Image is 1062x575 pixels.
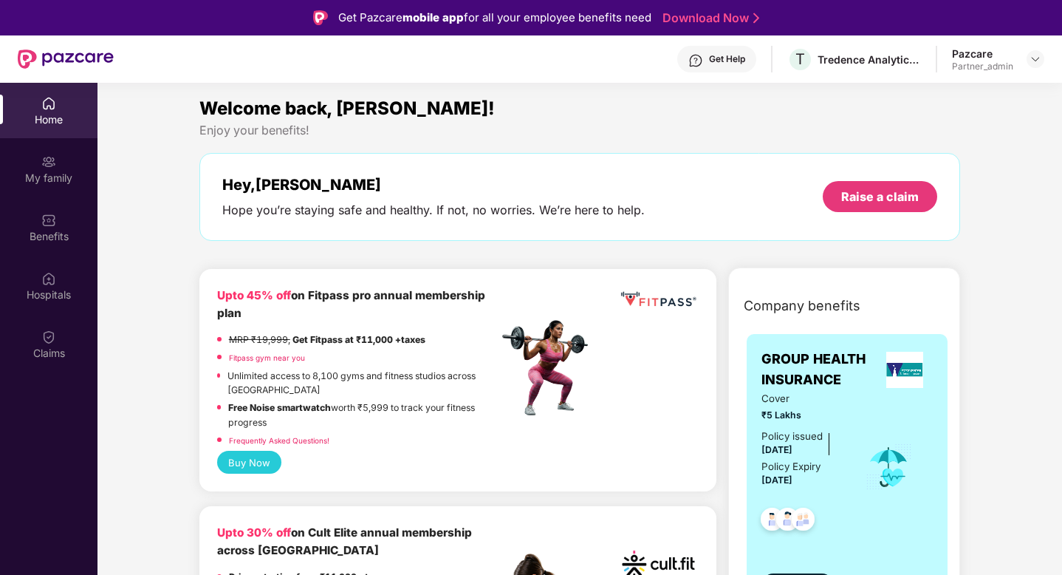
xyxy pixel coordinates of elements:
[709,53,745,65] div: Get Help
[818,52,921,67] div: Tredence Analytics Solutions Private Limited
[865,443,913,491] img: icon
[761,349,876,391] span: GROUP HEALTH INSURANCE
[199,123,961,138] div: Enjoy your benefits!
[41,154,56,169] img: svg+xml;base64,PHN2ZyB3aWR0aD0iMjAiIGhlaWdodD0iMjAiIHZpZXdCb3g9IjAgMCAyMCAyMCIgZmlsbD0ibm9uZSIgeG...
[761,444,792,455] span: [DATE]
[498,316,601,420] img: fpp.png
[761,408,845,422] span: ₹5 Lakhs
[761,429,823,444] div: Policy issued
[770,503,806,540] img: svg+xml;base64,PHN2ZyB4bWxucz0iaHR0cDovL3d3dy53My5vcmcvMjAwMC9zdmciIHdpZHRoPSI0OC45NDMiIGhlaWdodD...
[761,474,792,486] span: [DATE]
[41,330,56,344] img: svg+xml;base64,PHN2ZyBpZD0iQ2xhaW0iIHhtbG5zPSJodHRwOi8vd3d3LnczLm9yZy8yMDAwL3N2ZyIgd2lkdGg9IjIwIi...
[402,10,464,24] strong: mobile app
[222,203,645,218] div: Hope you’re staying safe and healthy. If not, no worries. We’re here to help.
[841,188,919,205] div: Raise a claim
[795,50,805,68] span: T
[761,391,845,406] span: Cover
[744,296,860,316] span: Company benefits
[886,352,923,388] img: insurerLogo
[761,459,821,474] div: Policy Expiry
[229,334,290,345] del: MRP ₹19,999,
[338,9,651,27] div: Get Pazcare for all your employee benefits need
[229,353,305,362] a: Fitpass gym near you
[217,288,485,320] b: on Fitpass pro annual membership plan
[753,10,759,26] img: Stroke
[217,525,291,540] b: Upto 30% off
[222,176,645,194] div: Hey, [PERSON_NAME]
[199,98,495,119] span: Welcome back, [PERSON_NAME]!
[313,10,328,25] img: Logo
[229,436,329,445] a: Frequently Asked Questions!
[217,451,281,474] button: Buy Now
[952,47,1013,61] div: Pazcare
[41,271,56,286] img: svg+xml;base64,PHN2ZyBpZD0iSG9zcGl0YWxzIiB4bWxucz0iaHR0cDovL3d3dy53My5vcmcvMjAwMC9zdmciIHdpZHRoPS...
[217,525,472,557] b: on Cult Elite annual membership across [GEOGRAPHIC_DATA]
[228,401,498,429] p: worth ₹5,999 to track your fitness progress
[18,50,114,69] img: New Pazcare Logo
[1030,53,1041,65] img: svg+xml;base64,PHN2ZyBpZD0iRHJvcGRvd24tMzJ4MzIiIHhtbG5zPSJodHRwOi8vd3d3LnczLm9yZy8yMDAwL3N2ZyIgd2...
[217,288,291,302] b: Upto 45% off
[785,503,821,540] img: svg+xml;base64,PHN2ZyB4bWxucz0iaHR0cDovL3d3dy53My5vcmcvMjAwMC9zdmciIHdpZHRoPSI0OC45NDMiIGhlaWdodD...
[662,10,755,26] a: Download Now
[688,53,703,68] img: svg+xml;base64,PHN2ZyBpZD0iSGVscC0zMngzMiIgeG1sbnM9Imh0dHA6Ly93d3cudzMub3JnLzIwMDAvc3ZnIiB3aWR0aD...
[227,369,498,398] p: Unlimited access to 8,100 gyms and fitness studios across [GEOGRAPHIC_DATA]
[228,402,331,413] strong: Free Noise smartwatch
[754,503,790,540] img: svg+xml;base64,PHN2ZyB4bWxucz0iaHR0cDovL3d3dy53My5vcmcvMjAwMC9zdmciIHdpZHRoPSI0OC45NDMiIGhlaWdodD...
[952,61,1013,72] div: Partner_admin
[618,287,699,312] img: fppp.png
[41,213,56,228] img: svg+xml;base64,PHN2ZyBpZD0iQmVuZWZpdHMiIHhtbG5zPSJodHRwOi8vd3d3LnczLm9yZy8yMDAwL3N2ZyIgd2lkdGg9Ij...
[292,334,425,345] strong: Get Fitpass at ₹11,000 +taxes
[41,96,56,111] img: svg+xml;base64,PHN2ZyBpZD0iSG9tZSIgeG1sbnM9Imh0dHA6Ly93d3cudzMub3JnLzIwMDAvc3ZnIiB3aWR0aD0iMjAiIG...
